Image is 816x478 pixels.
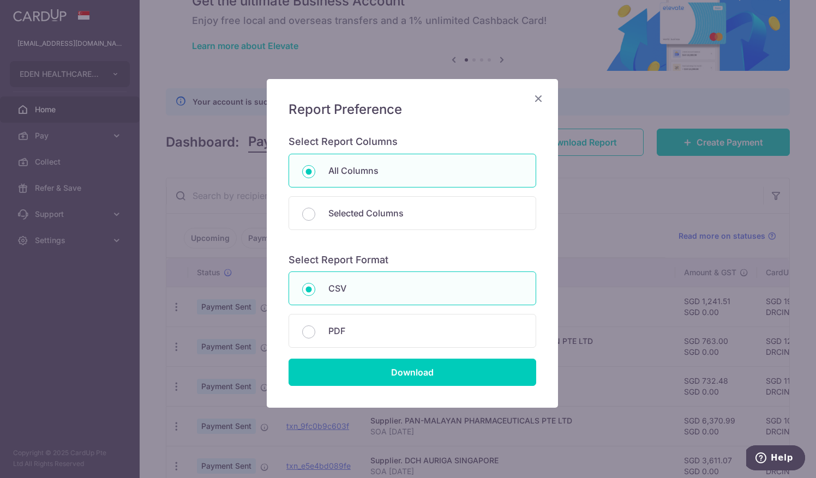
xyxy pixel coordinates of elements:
[289,359,536,386] input: Download
[532,92,545,105] button: Close
[328,324,523,337] p: PDF
[328,282,523,295] p: CSV
[25,8,47,17] span: Help
[746,445,805,473] iframe: Opens a widget where you can find more information
[289,136,536,148] h6: Select Report Columns
[328,164,523,177] p: All Columns
[289,254,536,267] h6: Select Report Format
[328,207,523,220] p: Selected Columns
[289,101,536,118] h5: Report Preference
